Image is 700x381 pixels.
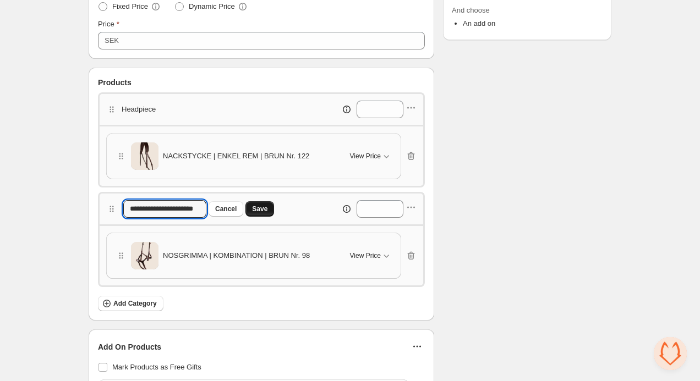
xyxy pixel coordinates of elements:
[463,18,603,29] li: An add on
[112,1,148,12] span: Fixed Price
[163,151,309,162] span: NACKSTYCKE | ENKEL REM | BRUN Nr. 122
[131,239,158,273] img: NOSGRIMMA | KOMBINATION | BRUN Nr. 98
[163,250,310,261] span: NOSGRIMMA | KOMBINATION | BRUN Nr. 98
[105,35,119,46] div: SEK
[113,299,157,308] span: Add Category
[252,205,267,213] span: Save
[98,19,119,30] label: Price
[189,1,235,12] span: Dynamic Price
[343,247,398,264] button: View Price
[245,201,274,217] button: Save
[350,152,381,161] span: View Price
[98,77,132,88] span: Products
[654,337,687,370] a: Öppna chatt
[98,296,163,311] button: Add Category
[215,205,237,213] span: Cancel
[343,147,398,165] button: View Price
[452,5,603,16] span: And choose
[209,201,243,217] button: Cancel
[122,104,156,115] p: Headpiece
[350,251,381,260] span: View Price
[98,341,161,352] span: Add On Products
[131,139,158,174] img: NACKSTYCKE | ENKEL REM | BRUN Nr. 122
[112,363,201,371] span: Mark Products as Free Gifts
